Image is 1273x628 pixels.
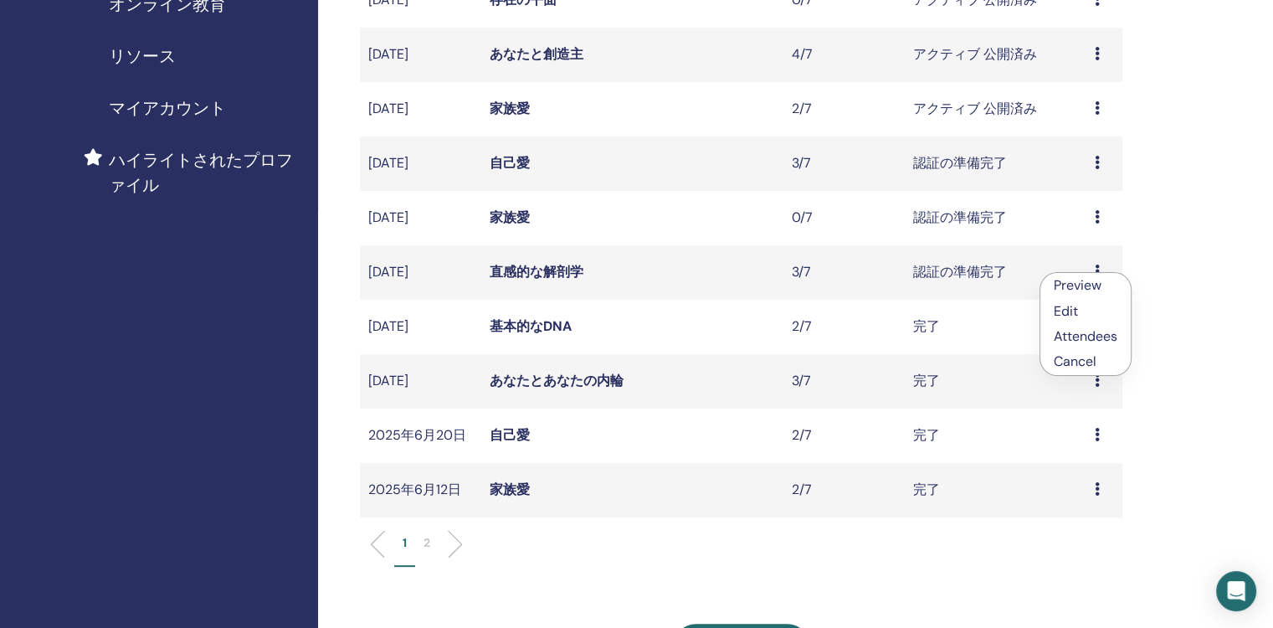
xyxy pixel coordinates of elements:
td: 完了 [905,409,1086,463]
td: [DATE] [360,300,481,354]
td: 2025年6月12日 [360,463,481,517]
td: 認証の準備完了 [905,245,1086,300]
td: [DATE] [360,136,481,191]
td: [DATE] [360,191,481,245]
td: アクティブ 公開済み [905,28,1086,82]
td: 認証の準備完了 [905,191,1086,245]
span: リソース [109,44,176,69]
p: 2 [423,534,430,552]
a: 基本的なDNA [490,317,572,335]
td: 2/7 [783,463,905,517]
td: 完了 [905,300,1086,354]
div: インターコムメッセンジャーを開く [1216,571,1256,611]
td: 2/7 [783,300,905,354]
a: Attendees [1054,327,1117,345]
td: [DATE] [360,354,481,409]
a: 自己愛 [490,154,530,172]
span: ハイライトされたプロファイル [109,147,305,198]
td: 2025年6月20日 [360,409,481,463]
td: 完了 [905,354,1086,409]
a: あなたと創造主 [490,45,583,63]
a: 家族愛 [490,481,530,498]
td: アクティブ 公開済み [905,82,1086,136]
span: マイアカウント [109,95,226,121]
a: 直感的な解剖学 [490,263,583,281]
a: 家族愛 [490,100,530,117]
td: [DATE] [360,82,481,136]
td: 3/7 [783,354,905,409]
a: あなたとあなたの内輪 [490,372,624,389]
td: 3/7 [783,136,905,191]
a: 家族愛 [490,208,530,226]
td: [DATE] [360,245,481,300]
td: [DATE] [360,28,481,82]
td: 3/7 [783,245,905,300]
td: 2/7 [783,409,905,463]
td: 認証の準備完了 [905,136,1086,191]
a: Edit [1054,302,1078,320]
td: 0/7 [783,191,905,245]
td: 4/7 [783,28,905,82]
td: 2/7 [783,82,905,136]
a: 自己愛 [490,426,530,444]
p: 1 [403,534,407,552]
p: Cancel [1054,352,1117,372]
td: 完了 [905,463,1086,517]
a: Preview [1054,276,1101,294]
